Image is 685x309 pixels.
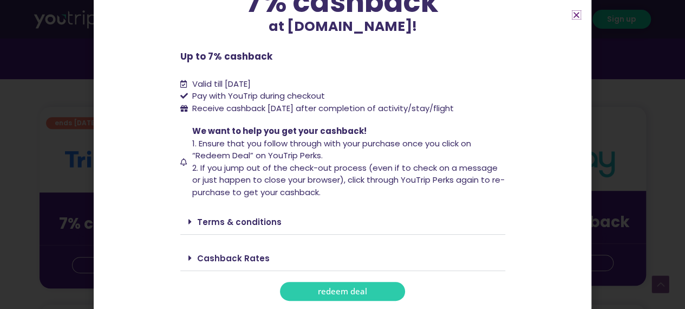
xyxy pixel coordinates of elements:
span: 1. Ensure that you follow through with your purchase once you click on “Redeem Deal” on YouTrip P... [192,138,471,162]
a: redeem deal [280,282,405,301]
span: Valid till [DATE] [192,78,251,89]
span: We want to help you get your cashback! [192,125,367,137]
p: at [DOMAIN_NAME]! [180,16,505,37]
span: Pay with YouTrip during checkout [190,90,325,102]
span: redeem deal [318,287,367,295]
b: Up to 7% cashback [180,50,272,63]
a: Close [572,11,580,19]
a: Terms & conditions [197,216,282,228]
div: Cashback Rates [180,246,505,271]
span: Receive cashback [DATE] after completion of activity/stay/flight [192,102,454,114]
div: Terms & conditions [180,209,505,235]
span: 2. If you jump out of the check-out process (even if to check on a message or just happen to clos... [192,162,505,198]
a: Cashback Rates [197,253,270,264]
